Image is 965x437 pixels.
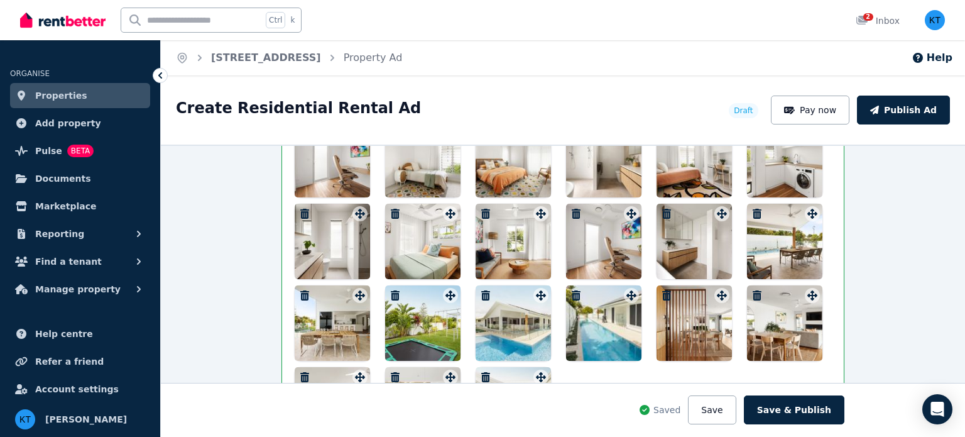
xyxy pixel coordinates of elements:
img: Kerri Thomas [15,409,35,429]
button: Reporting [10,221,150,246]
button: Save & Publish [744,396,844,424]
a: Documents [10,166,150,191]
button: Publish Ad [857,96,950,124]
button: Pay now [771,96,850,124]
h1: Create Residential Rental Ad [176,98,421,118]
span: Refer a friend [35,354,104,369]
div: Inbox [856,14,900,27]
span: Ctrl [266,12,285,28]
span: Manage property [35,282,121,297]
span: 2 [863,13,873,21]
a: Marketplace [10,194,150,219]
a: Add property [10,111,150,136]
span: Draft [734,106,753,116]
span: Help centre [35,326,93,341]
span: Documents [35,171,91,186]
span: Marketplace [35,199,96,214]
span: k [290,15,295,25]
span: Find a tenant [35,254,102,269]
a: Account settings [10,377,150,402]
span: Add property [35,116,101,131]
span: ORGANISE [10,69,50,78]
a: Refer a friend [10,349,150,374]
button: Help [912,50,952,65]
span: Pulse [35,143,62,158]
span: Reporting [35,226,84,241]
button: Manage property [10,277,150,302]
span: BETA [67,145,94,157]
nav: Breadcrumb [161,40,417,75]
a: Property Ad [344,52,403,64]
button: Find a tenant [10,249,150,274]
img: RentBetter [20,11,106,30]
a: Help centre [10,321,150,346]
button: Save [688,396,736,424]
img: Kerri Thomas [925,10,945,30]
a: Properties [10,83,150,108]
div: Open Intercom Messenger [922,394,952,424]
span: [PERSON_NAME] [45,412,127,427]
span: Account settings [35,382,119,397]
span: Properties [35,88,87,103]
a: PulseBETA [10,138,150,163]
a: [STREET_ADDRESS] [211,52,321,64]
span: Saved [653,404,680,416]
